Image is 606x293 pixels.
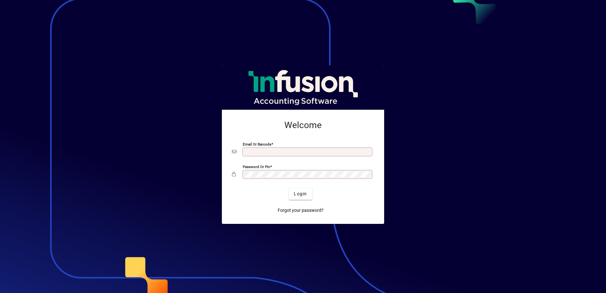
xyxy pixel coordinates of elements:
[243,142,271,146] mat-label: Email or Barcode
[232,120,374,131] h2: Welcome
[278,207,324,214] span: Forgot your password?
[289,188,312,200] button: Login
[243,164,270,169] mat-label: Password or Pin
[294,191,307,197] span: Login
[275,205,326,216] a: Forgot your password?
